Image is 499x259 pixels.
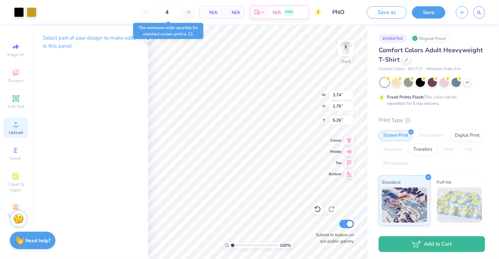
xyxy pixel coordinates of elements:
[329,172,341,177] span: Bottom
[437,188,482,223] img: Puff Ink
[382,178,400,186] span: Standard
[153,6,181,19] input: – –
[285,10,293,15] span: FREE
[8,52,24,57] span: Image AI
[473,6,485,19] a: JL
[461,144,477,155] div: Foil
[412,6,445,19] button: Save
[280,242,291,248] span: 100 %
[329,138,341,143] span: Center
[11,156,21,161] span: Greek
[204,9,218,16] span: N/A
[382,188,427,223] img: Standard
[426,66,461,72] span: Minimum Order: 24 +
[7,213,24,219] span: Decorate
[415,130,448,141] div: Embroidery
[226,9,240,16] span: N/A
[339,41,353,55] img: Back
[7,104,24,109] span: Add Text
[133,23,203,39] div: The minimum order quantity for standard screen print is 12.
[408,66,423,72] span: # C1717
[9,130,23,135] span: Upload
[437,178,452,186] span: Puff Ink
[450,130,484,141] div: Digital Print
[379,66,405,72] span: Comfort Colors
[379,236,485,252] button: Add to Cart
[410,34,450,43] div: Original Proof
[312,232,354,244] label: Submit to feature on our public gallery.
[379,144,407,155] div: Applique
[329,149,341,154] span: Middle
[379,116,485,124] div: Print Type
[8,78,24,83] span: Designs
[26,237,51,244] strong: Need help?
[387,94,424,100] strong: Fresh Prints Flash:
[327,5,361,19] input: Untitled Design
[477,8,481,16] span: JL
[273,9,281,16] span: N/A
[379,46,483,64] span: Comfort Colors Adult Heavyweight T-Shirt
[409,144,437,155] div: Transfers
[329,161,341,165] span: Top
[379,158,413,169] div: Rhinestones
[367,6,407,19] button: Save as
[387,94,473,107] div: This color can be expedited for 5 day delivery.
[341,58,351,64] div: Back
[4,182,28,193] span: Clipart & logos
[439,144,459,155] div: Vinyl
[379,34,407,43] div: # 439479A
[379,130,413,141] div: Screen Print
[43,34,137,50] p: Select part of your design to make edits in this panel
